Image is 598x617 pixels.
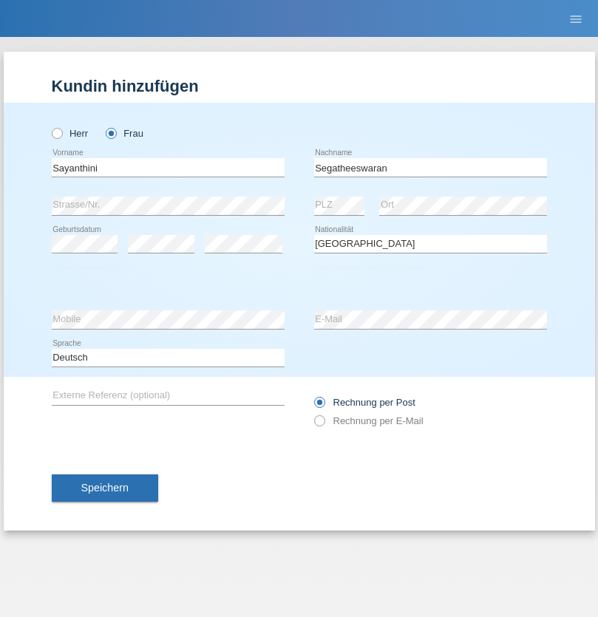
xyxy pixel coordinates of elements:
button: Speichern [52,474,158,502]
input: Herr [52,128,61,137]
span: Speichern [81,482,129,494]
input: Frau [106,128,115,137]
a: menu [561,14,591,23]
label: Rechnung per E-Mail [314,415,424,426]
label: Frau [106,128,143,139]
i: menu [568,12,583,27]
label: Rechnung per Post [314,397,415,408]
h1: Kundin hinzufügen [52,77,547,95]
input: Rechnung per Post [314,397,324,415]
input: Rechnung per E-Mail [314,415,324,434]
label: Herr [52,128,89,139]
